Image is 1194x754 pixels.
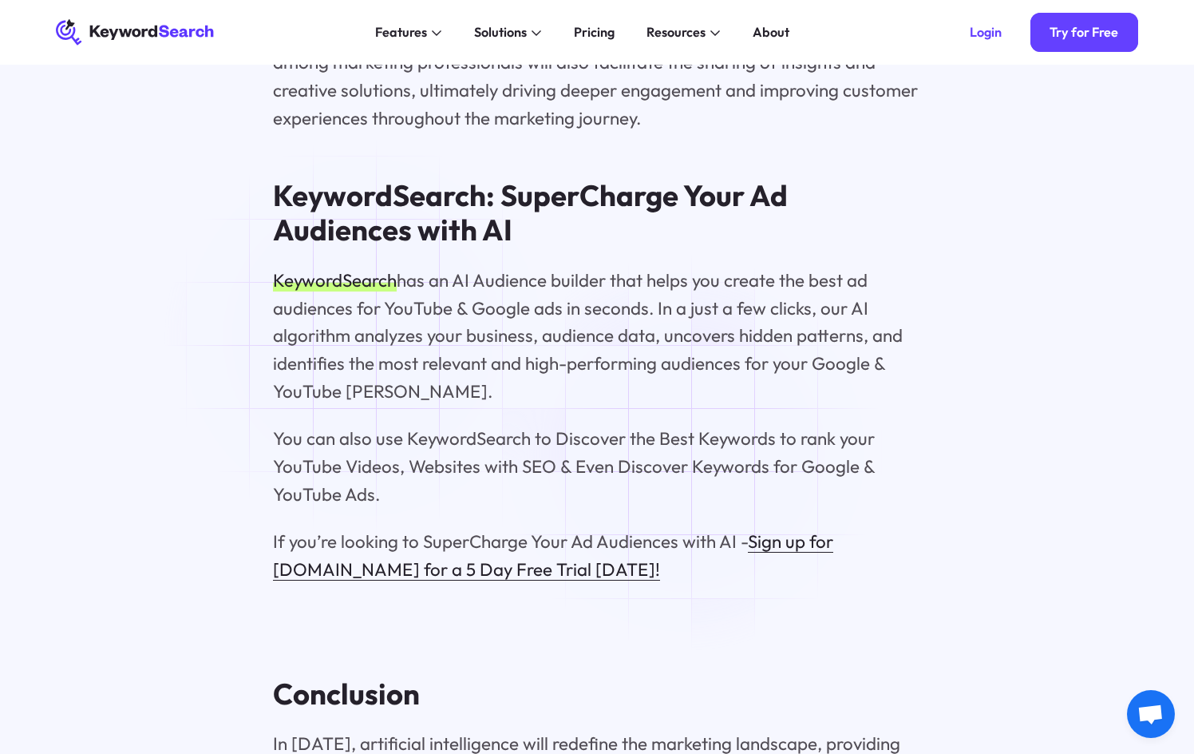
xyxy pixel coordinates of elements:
[273,425,921,508] p: You can also use KeywordSearch to Discover the Best Keywords to rank your YouTube Videos, Website...
[273,677,921,711] h2: Conclusion
[474,22,527,42] div: Solutions
[743,19,799,45] a: About
[1127,690,1175,738] a: Bate-papo aberto
[273,530,833,581] a: Sign up for [DOMAIN_NAME] for a 5 Day Free Trial [DATE]!
[970,24,1002,40] div: Login
[564,19,624,45] a: Pricing
[375,22,427,42] div: Features
[1030,13,1138,52] a: Try for Free
[273,528,921,584] p: If you’re looking to SuperCharge Your Ad Audiences with AI -
[1050,24,1118,40] div: Try for Free
[273,269,397,292] a: KeywordSearch
[646,22,706,42] div: Resources
[950,13,1021,52] a: Login
[574,22,615,42] div: Pricing
[273,267,921,406] p: has an AI Audience builder that helps you create the best ad audiences for YouTube & Google ads i...
[273,177,788,248] strong: KeywordSearch: SuperCharge Your Ad Audiences with AI
[273,603,921,631] p: ‍
[753,22,789,42] div: About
